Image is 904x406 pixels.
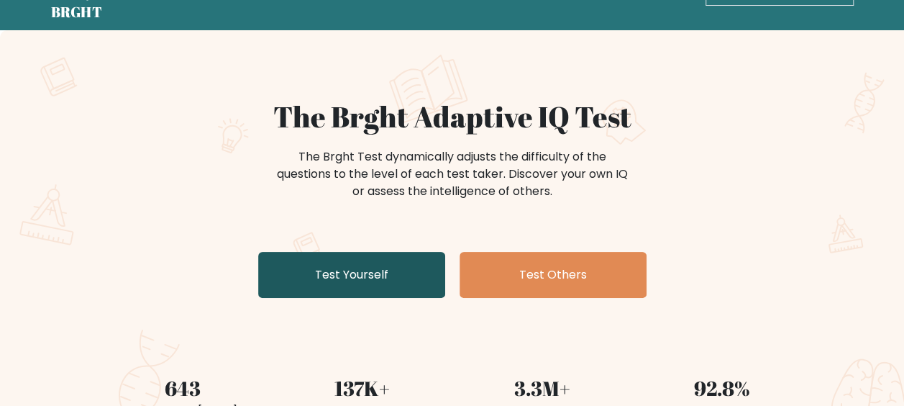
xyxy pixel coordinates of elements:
[101,373,264,403] div: 643
[281,373,444,403] div: 137K+
[101,99,803,134] h1: The Brght Adaptive IQ Test
[273,148,632,200] div: The Brght Test dynamically adjusts the difficulty of the questions to the level of each test take...
[51,4,103,21] h5: BRGHT
[460,252,647,298] a: Test Others
[641,373,803,403] div: 92.8%
[258,252,445,298] a: Test Yourself
[461,373,624,403] div: 3.3M+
